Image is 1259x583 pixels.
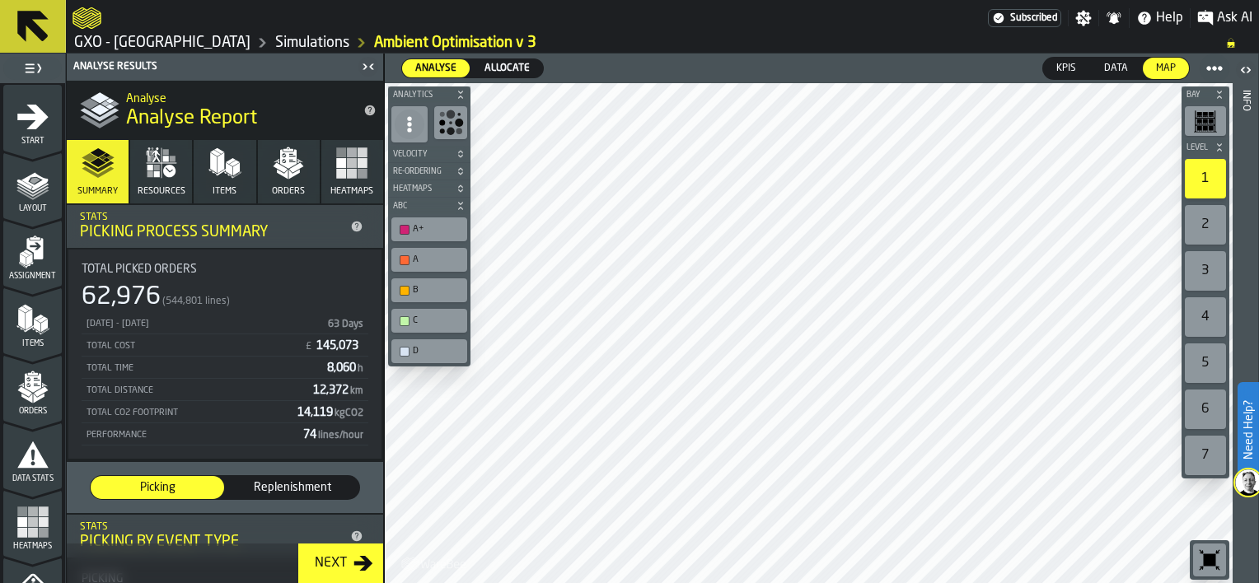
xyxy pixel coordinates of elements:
[85,430,297,441] div: Performance
[335,408,363,418] span: kgCO2
[357,57,380,77] label: button-toggle-Close me
[70,61,357,72] div: Analyse Results
[328,319,363,329] span: 63 Days
[388,336,470,366] div: button-toolbar-undefined
[1182,294,1229,340] div: button-toolbar-undefined
[1185,389,1226,429] div: 6
[1185,205,1226,245] div: 2
[330,186,373,197] span: Heatmaps
[308,553,353,573] div: Next
[226,476,359,499] div: thumb
[85,408,291,418] div: Total CO2 Footprint
[1130,8,1190,28] label: button-toggle-Help
[3,490,62,556] li: menu Heatmaps
[1091,58,1141,79] div: thumb
[82,401,368,423] div: StatList-item-Total CO2 Footprint
[297,407,365,418] span: 14,119
[1182,248,1229,294] div: button-toolbar-undefined
[3,85,62,151] li: menu Start
[988,9,1061,27] div: Menu Subscription
[1240,86,1252,579] div: Info
[82,312,368,334] div: StatList-item-02/06/2025 - 13/08/2025
[138,186,185,197] span: Resources
[85,341,297,352] div: Total Cost
[1090,57,1142,80] label: button-switch-multi-Data
[3,272,62,281] span: Assignment
[413,254,462,265] div: A
[91,476,224,499] div: thumb
[318,431,363,441] span: lines/hour
[374,34,536,52] a: link-to-/wh/i/ae0cd702-8cb1-4091-b3be-0aee77957c79/simulations/30e8f166-87fc-473a-ba99-60d1ff3cc15b
[1185,159,1226,198] div: 1
[68,250,381,459] div: stat-Total Picked Orders
[80,223,344,241] div: Picking Process Summary
[3,339,62,348] span: Items
[3,287,62,353] li: menu Items
[82,263,368,276] div: Title
[395,251,464,268] div: A
[1182,156,1229,202] div: button-toolbar-undefined
[3,204,62,213] span: Layout
[1182,86,1229,103] button: button-
[413,285,462,296] div: B
[438,110,464,136] svg: Show Congestion
[988,9,1061,27] a: link-to-/wh/i/ae0cd702-8cb1-4091-b3be-0aee77957c79/settings/billing
[73,3,101,33] a: logo-header
[395,221,464,238] div: A+
[327,362,365,374] span: 8,060
[1239,384,1257,476] label: Need Help?
[1149,61,1182,76] span: Map
[470,58,544,78] label: button-switch-multi-Allocate
[413,346,462,357] div: D
[1042,57,1090,80] label: button-switch-multi-KPIs
[390,184,452,194] span: Heatmaps
[1182,432,1229,478] div: button-toolbar-undefined
[390,91,452,100] span: Analytics
[82,282,161,312] div: 62,976
[1182,103,1229,139] div: button-toolbar-undefined
[80,533,344,551] div: Picking by event type
[1234,57,1257,86] label: button-toggle-Open
[3,422,62,488] li: menu Data Stats
[1196,547,1223,573] svg: Reset zoom and position
[350,386,363,396] span: km
[478,61,536,76] span: Allocate
[3,137,62,146] span: Start
[390,150,452,159] span: Velocity
[1098,61,1135,76] span: Data
[272,186,305,197] span: Orders
[82,334,368,357] div: StatList-item-Total Cost
[1183,143,1211,152] span: Level
[1191,8,1259,28] label: button-toggle-Ask AI
[303,429,365,441] span: 74
[1185,343,1226,383] div: 5
[388,198,470,214] button: button-
[390,167,452,176] span: Re-Ordering
[82,379,368,401] div: StatList-item-Total Distance
[1069,10,1098,26] label: button-toggle-Settings
[85,363,321,374] div: Total Time
[67,81,383,140] div: title-Analyse Report
[80,521,344,533] div: Stats
[388,275,470,305] div: button-toolbar-undefined
[402,59,470,77] div: thumb
[3,407,62,416] span: Orders
[388,180,470,197] button: button-
[1050,61,1083,76] span: KPIs
[358,364,363,374] span: h
[298,543,383,583] button: button-Next
[1099,10,1129,26] label: button-toggle-Notifications
[395,312,464,329] div: C
[1185,297,1226,337] div: 4
[1185,251,1226,291] div: 3
[1043,58,1089,79] div: thumb
[67,54,383,81] header: Analyse Results
[77,186,118,197] span: Summary
[85,319,320,329] div: [DATE] - [DATE]
[401,58,470,78] label: button-switch-multi-Analyse
[395,343,464,360] div: D
[126,105,257,132] span: Analyse Report
[388,163,470,180] button: button-
[97,479,218,496] span: Picking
